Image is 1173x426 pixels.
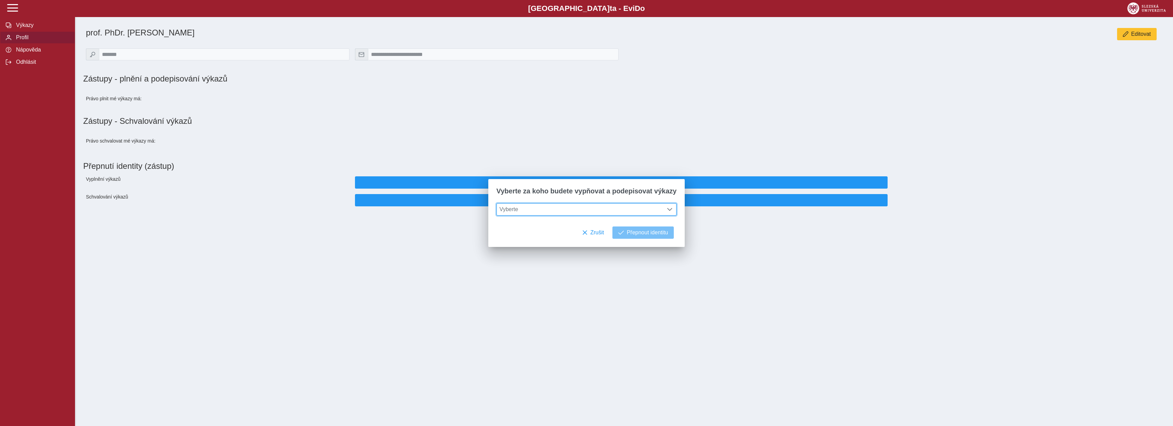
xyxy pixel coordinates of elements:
[497,204,664,215] span: Vyberte
[83,116,1165,126] h1: Zástupy - Schvalování výkazů
[1117,28,1157,40] button: Editovat
[86,28,798,38] h1: prof. PhDr. [PERSON_NAME]
[14,59,69,65] span: Odhlásit
[640,4,645,13] span: o
[576,226,610,239] button: Zrušit
[83,159,1159,174] h1: Přepnutí identity (zástup)
[612,226,674,239] button: Přepnout identitu
[83,191,352,209] div: Schvalování výkazů
[1127,2,1166,14] img: logo_web_su.png
[355,194,888,206] button: Přepnout identitu
[14,22,69,28] span: Výkazy
[20,4,1153,13] b: [GEOGRAPHIC_DATA] a - Evi
[590,230,604,236] span: Zrušit
[1131,31,1151,37] span: Editovat
[627,230,668,236] span: Přepnout identitu
[496,187,677,195] span: Vyberte za koho budete vypňovat a podepisovat výkazy
[361,179,882,186] span: Přepnout identitu
[355,176,888,189] button: Přepnout identitu
[83,174,352,191] div: Vyplnění výkazů
[635,4,640,13] span: D
[83,74,798,84] h1: Zástupy - plnění a podepisování výkazů
[14,47,69,53] span: Nápověda
[610,4,612,13] span: t
[361,197,882,203] span: Přepnout identitu
[83,89,352,108] div: Právo plnit mé výkazy má:
[83,131,352,150] div: Právo schvalovat mé výkazy má:
[14,34,69,41] span: Profil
